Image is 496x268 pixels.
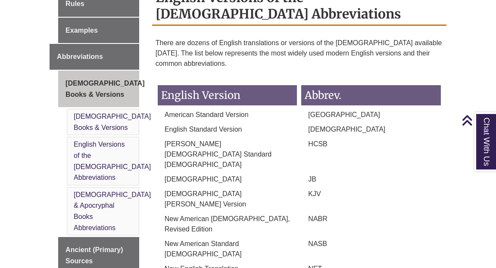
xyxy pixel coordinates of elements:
[301,174,441,185] p: JB
[158,85,297,105] h3: English Version
[158,214,297,234] p: New American [DEMOGRAPHIC_DATA], Revised Edition
[158,239,297,259] p: New American Standard [DEMOGRAPHIC_DATA]
[74,113,151,131] a: [DEMOGRAPHIC_DATA] Books & Versions
[301,124,441,135] p: [DEMOGRAPHIC_DATA]
[158,124,297,135] p: English Standard Version
[156,34,443,72] p: There are dozens of English translations or versions of the [DEMOGRAPHIC_DATA] available [DATE]. ...
[74,141,151,181] a: English Versions of the [DEMOGRAPHIC_DATA] Abbreviations
[158,110,297,120] p: American Standard Version
[58,71,139,107] a: [DEMOGRAPHIC_DATA] Books & Versions
[158,139,297,170] p: [PERSON_NAME] [DEMOGRAPHIC_DATA] Standard [DEMOGRAPHIC_DATA]
[301,85,441,105] h3: Abbrev.
[462,114,494,126] a: Back to Top
[301,139,441,149] p: HCSB
[301,239,441,249] p: NASB
[301,110,441,120] p: [GEOGRAPHIC_DATA]
[158,189,297,209] p: [DEMOGRAPHIC_DATA][PERSON_NAME] Version
[301,214,441,224] p: NABR
[158,174,297,185] p: [DEMOGRAPHIC_DATA]
[301,189,441,199] p: KJV
[57,53,103,60] span: Abbreviations
[74,191,151,231] a: [DEMOGRAPHIC_DATA] & Apocryphal Books Abbreviations
[58,18,139,43] a: Examples
[50,44,139,70] a: Abbreviations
